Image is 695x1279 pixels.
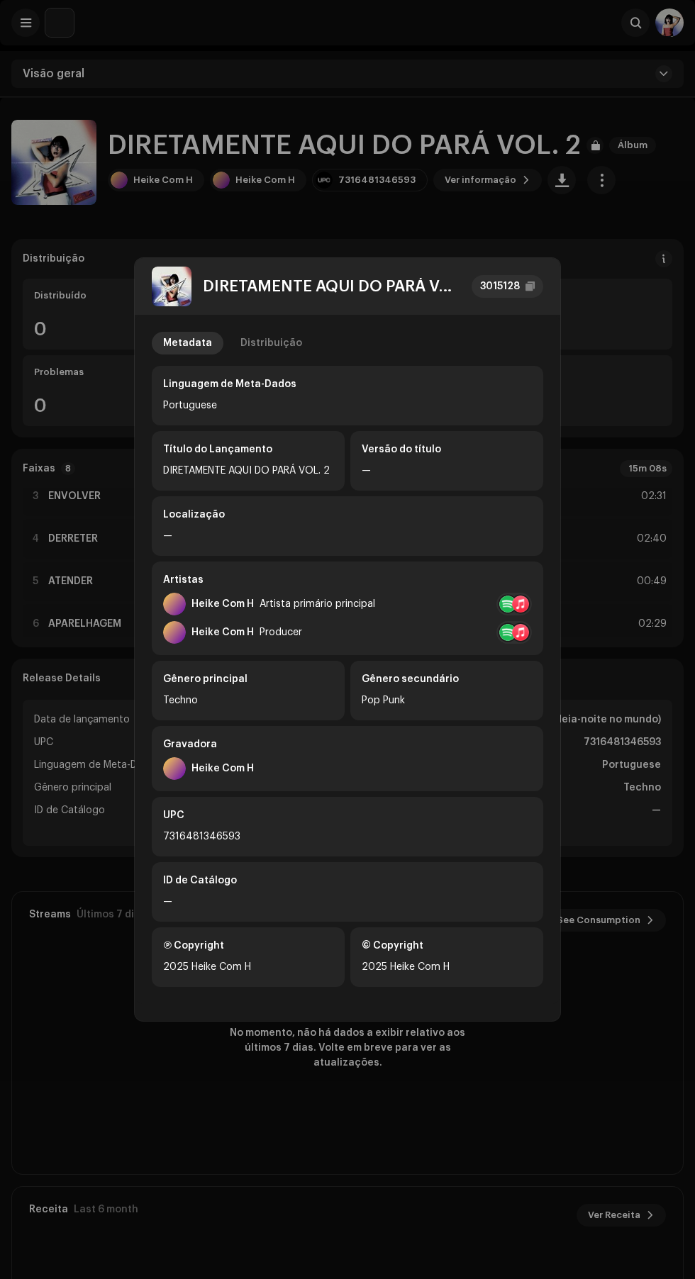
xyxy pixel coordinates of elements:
img: 8b8a3c4d-4204-4842-b0f6-0bc5705ca838 [152,267,191,306]
div: Pop Punk [362,692,532,709]
div: — [163,893,532,910]
div: ID de Catálogo [163,873,532,888]
div: DIRETAMENTE AQUI DO PARÁ VOL. 2 [203,278,460,295]
div: Portuguese [163,397,532,414]
div: Localização [163,508,532,522]
div: — [163,527,532,544]
div: 2025 Heike Com H [163,959,333,976]
div: DIRETAMENTE AQUI DO PARÁ VOL. 2 [163,462,333,479]
div: Heike Com H [191,598,254,610]
div: © Copyright [362,939,532,953]
div: Título do Lançamento [163,442,333,457]
div: Artista primário principal [260,598,375,610]
div: 3015128 [480,278,520,295]
div: Linguagem de Meta-Dados [163,377,532,391]
div: Ⓟ Copyright [163,939,333,953]
div: UPC [163,808,532,822]
div: Metadata [163,332,212,354]
div: Distribuição [240,332,302,354]
div: 2025 Heike Com H [362,959,532,976]
div: Gênero principal [163,672,333,686]
div: Heike Com H [191,763,254,774]
div: — [362,462,532,479]
div: Versão do título [362,442,532,457]
div: Techno [163,692,333,709]
div: 7316481346593 [163,828,532,845]
div: Heike Com H [191,627,254,638]
div: Producer [260,627,302,638]
div: Gravadora [163,737,532,752]
div: Artistas [163,573,532,587]
div: Gênero secundário [362,672,532,686]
